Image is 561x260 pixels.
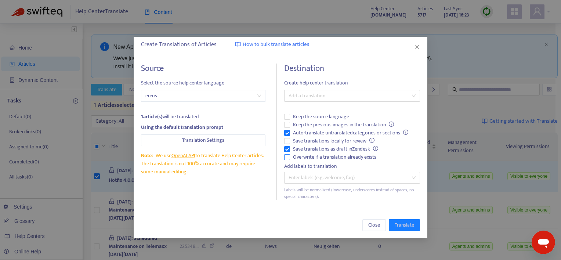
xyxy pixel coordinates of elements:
[284,162,420,170] div: Add labels to translation
[141,134,265,146] button: Translation Settings
[284,79,420,87] span: Create help center translation
[403,130,408,135] span: info-circle
[389,219,420,231] button: Translate
[413,43,421,51] button: Close
[290,121,397,129] span: Keep the previous images in the translation
[141,112,162,121] strong: 1 article(s)
[414,44,420,50] span: close
[389,122,394,127] span: info-circle
[141,151,153,160] span: Note:
[290,129,411,137] span: Auto-translate untranslated categories or sections
[290,145,381,153] span: Save translations as draft in Zendesk
[243,40,309,49] span: How to bulk translate articles
[141,64,265,73] h4: Source
[284,187,420,201] div: Labels will be normalized (lowercase, underscores instead of spaces, no special characters).
[171,151,195,160] a: OpenAI API
[290,113,352,121] span: Keep the source language
[141,40,420,49] div: Create Translations of Articles
[235,41,241,47] img: image-link
[532,231,555,254] iframe: Button to launch messaging window
[290,153,379,161] span: Overwrite if a translation already exists
[141,79,265,87] span: Select the source help center language
[373,146,378,151] span: info-circle
[182,136,224,144] span: Translation Settings
[368,221,380,229] span: Close
[145,90,261,101] span: en-us
[141,123,265,131] div: Using the default translation prompt
[141,152,265,176] div: We use to translate Help Center articles. The translation is not 100% accurate and may require so...
[141,113,265,121] div: will be translated
[284,64,420,73] h4: Destination
[290,137,377,145] span: Save translations locally for review
[362,219,386,231] button: Close
[235,40,309,49] a: How to bulk translate articles
[369,138,374,143] span: info-circle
